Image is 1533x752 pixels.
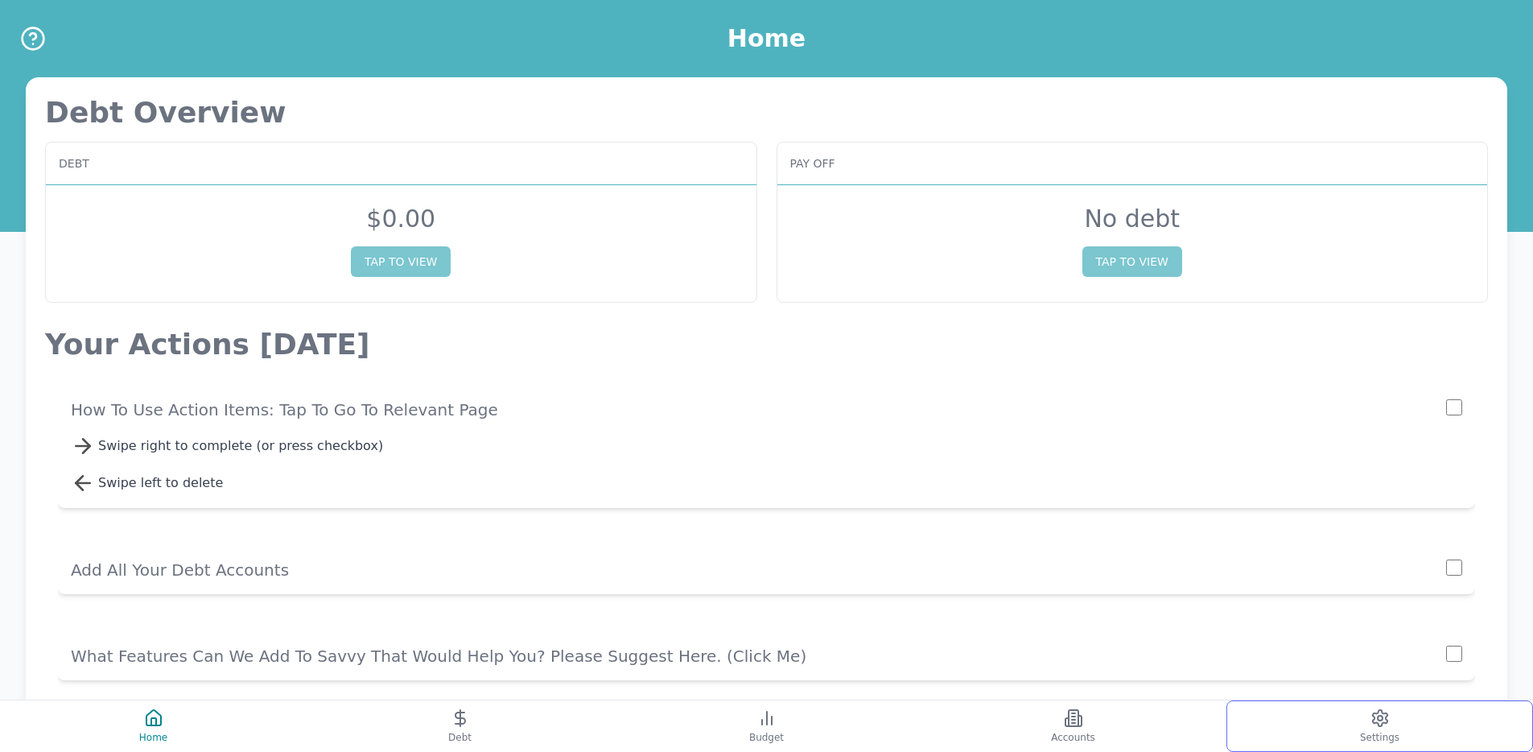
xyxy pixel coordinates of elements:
[1082,246,1182,277] button: TAP TO VIEW
[71,645,1446,667] p: What Features Can We Add To Savvy That Would Help You? Please Suggest Here. (click me)
[1084,205,1180,233] span: No debt
[45,328,1488,361] p: Your Actions [DATE]
[98,473,1462,493] div: Swipe left to delete
[1226,700,1533,752] button: Settings
[727,24,806,53] h1: Home
[59,155,89,171] span: Debt
[351,246,451,277] button: TAP TO VIEW
[307,700,613,752] button: Debt
[366,205,435,233] span: $ 0.00
[71,399,1446,421] p: How to use action items: Tap to go to relevant page
[790,155,835,171] span: Pay off
[98,436,1462,456] div: Swipe right to complete (or press checkbox)
[71,559,1446,581] p: Add All Your Debt Accounts
[920,700,1226,752] button: Accounts
[448,731,472,744] span: Debt
[19,25,47,52] button: Help
[749,731,784,744] span: Budget
[1051,731,1095,744] span: Accounts
[139,731,167,744] span: Home
[45,97,1488,129] p: Debt Overview
[1360,731,1399,744] span: Settings
[613,700,920,752] button: Budget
